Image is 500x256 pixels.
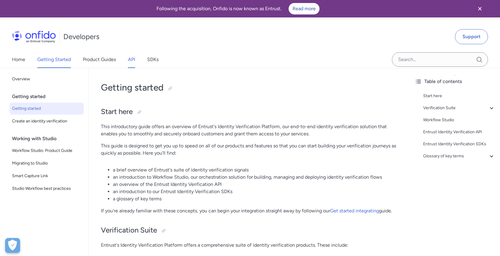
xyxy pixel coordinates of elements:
[101,207,398,214] p: If you're already familiar with these concepts, you can begin your integration straight away by f...
[10,157,84,169] a: Migrating to Studio
[12,185,81,192] span: Studio Workflow best practices
[12,105,81,112] span: Getting started
[101,242,398,249] p: Entrust's Identity Verification Platform offers a comprehensive suite of identity verification pr...
[101,142,398,157] p: This guide is designed to get you up to speed on all of our products and features so that you can...
[5,238,20,253] button: Open Preferences
[113,174,398,181] li: an introduction to Workflow Studio, our orchestration solution for building, managing and deployi...
[63,32,99,42] h1: Developers
[423,153,495,160] a: Glossary of key terms
[330,208,379,214] a: Get started integrating
[12,133,86,145] div: Working with Studio
[12,160,81,167] span: Migrating to Studio
[101,82,398,94] h1: Getting started
[12,118,81,125] span: Create an identity verification
[10,103,84,115] a: Getting started
[423,92,495,100] a: Start here
[476,5,483,12] svg: Close banner
[415,78,495,85] div: Table of contents
[12,147,81,154] span: Workflow Studio: Product Guide
[423,104,495,112] a: Verification Suite
[12,31,56,43] img: Onfido Logo
[423,116,495,124] a: Workflow Studio
[101,123,398,137] p: This introductory guide offers an overview of Entrust's Identity Verification Platform, our end-t...
[469,1,491,16] button: Close banner
[147,51,159,68] a: SDKs
[10,73,84,85] a: Overview
[101,225,398,236] h2: Verification Suite
[10,170,84,182] a: Smart Capture Link
[10,145,84,157] a: Workflow Studio: Product Guide
[455,29,488,44] a: Support
[12,172,81,180] span: Smart Capture Link
[12,91,86,103] div: Getting started
[83,51,116,68] a: Product Guides
[289,3,320,14] a: Read more
[12,76,81,83] span: Overview
[10,115,84,127] a: Create an identity verification
[128,51,135,68] a: API
[37,51,71,68] a: Getting Started
[12,51,25,68] a: Home
[392,52,488,67] input: Onfido search input field
[101,107,398,117] h2: Start here
[5,238,20,253] div: Cookie Preferences
[423,128,495,136] a: Entrust Identity Verification API
[113,195,398,202] li: a glossary of key terms
[113,181,398,188] li: an overview of the Entrust Identity Verification API
[423,140,495,148] a: Entrust Identity Verification SDKs
[10,183,84,195] a: Studio Workflow best practices
[7,3,469,14] div: Following the acquisition, Onfido is now known as Entrust.
[113,188,398,195] li: an introduction to our Entrust Identity Verification SDKs
[113,166,398,174] li: a brief overview of Entrust's suite of identity verification signals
